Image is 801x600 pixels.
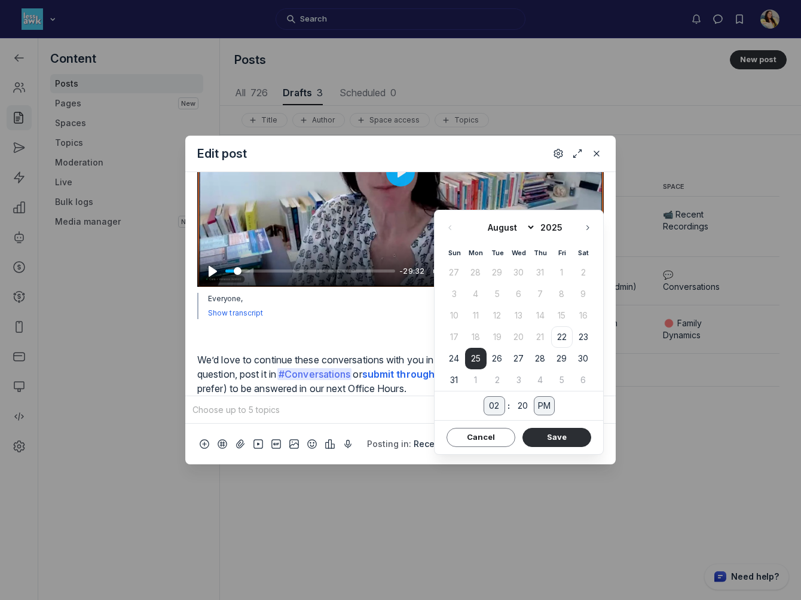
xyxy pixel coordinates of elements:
[508,369,530,391] span: September 3, 2025
[551,369,573,391] span: September 5, 2025
[573,262,594,283] span: August 2, 2025
[197,437,212,451] button: Open slash commands menu
[508,250,530,256] span: Wed
[269,437,283,451] button: Add GIF
[487,326,508,348] span: August 19, 2025
[465,262,487,283] span: July 28, 2025
[530,369,551,391] span: September 4, 2025
[447,428,515,447] button: Cancel
[203,262,222,281] button: Play
[444,326,465,348] span: August 17, 2025
[573,250,594,256] span: Sat
[487,283,508,305] span: August 5, 2025
[484,396,505,415] input: Hour
[487,369,508,391] span: September 2, 2025
[208,308,264,318] button: Show transcript
[522,428,591,447] button: Save
[197,353,604,396] p: We’d love to continue these conversations with you in the community. If you have a question, post...
[573,369,594,391] span: September 6, 2025
[551,305,573,326] span: August 15, 2025
[465,369,487,391] span: September 1, 2025
[551,348,573,369] span: August 29, 2025
[573,326,594,348] span: August 23, 2025
[530,326,551,348] span: August 21, 2025
[233,437,247,451] button: Attach files
[512,396,534,415] input: Minute
[551,250,573,256] span: Fri
[487,250,508,256] span: Tue
[287,437,301,451] button: Add image
[465,283,487,305] span: August 4, 2025
[465,305,487,326] span: August 11, 2025
[277,368,351,380] span: #Conversations
[215,437,230,451] button: Link to a post, event, lesson, or space
[487,262,508,283] span: July 29, 2025
[444,262,465,283] span: July 27, 2025
[465,250,487,256] span: Mon
[477,222,536,233] select: Month
[444,348,465,369] span: August 24, 2025
[323,437,337,451] button: Add poll
[487,348,508,369] span: August 26, 2025
[573,283,594,305] span: August 9, 2025
[530,283,551,305] span: August 7, 2025
[190,401,611,419] input: Choose up to 5 topics
[341,437,355,451] button: Record voice message
[305,437,319,451] button: Add emoji
[508,326,530,348] span: August 20, 2025
[505,396,512,415] span: :
[487,305,508,326] span: August 12, 2025
[534,396,555,415] span: Click to toggle
[551,146,565,161] button: Settings
[444,305,465,326] span: August 10, 2025
[465,348,487,369] span: August 25, 2025
[530,262,551,283] span: July 31, 2025
[362,368,480,380] a: submit through this form
[444,250,465,256] span: Sun
[360,433,512,455] button: Posting in: Recent Recordings
[551,283,573,305] span: August 8, 2025
[208,293,604,305] div: Everyone,
[225,265,395,277] input: Seek
[508,262,530,283] span: July 30, 2025
[540,222,573,234] input: Year
[197,437,355,451] nav: Quick post footer menu
[386,158,415,186] button: Play
[508,305,530,326] span: August 13, 2025
[444,369,465,391] span: August 31, 2025
[530,250,551,256] span: Thu
[530,348,551,369] span: August 28, 2025
[367,438,411,450] span: Posting in:
[530,305,551,326] span: August 14, 2025
[508,283,530,305] span: August 6, 2025
[573,348,594,369] span: August 30, 2025
[570,146,585,161] button: Full screen
[414,439,493,449] span: Recent Recordings
[251,437,265,451] button: Attach video
[197,145,247,162] h5: Edit post
[551,326,573,348] span: August 22, 2025
[589,146,604,161] button: Close
[508,348,530,369] span: August 27, 2025
[444,283,465,305] span: August 3, 2025
[465,326,487,348] span: August 18, 2025
[396,264,427,277] div: Current time
[573,305,594,326] span: August 16, 2025
[551,262,573,283] span: August 1, 2025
